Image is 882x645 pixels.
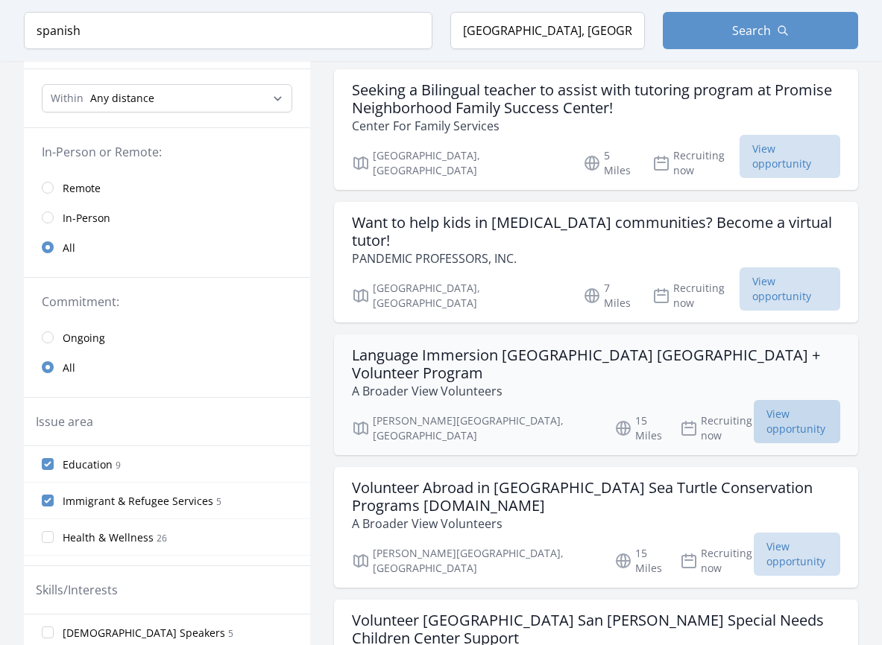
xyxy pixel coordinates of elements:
input: [DEMOGRAPHIC_DATA] Speakers 5 [42,626,54,638]
span: 26 [157,532,167,544]
legend: Issue area [36,413,93,430]
p: Recruiting now [652,281,740,311]
p: [PERSON_NAME][GEOGRAPHIC_DATA], [GEOGRAPHIC_DATA] [352,413,596,443]
p: [GEOGRAPHIC_DATA], [GEOGRAPHIC_DATA] [352,148,565,178]
legend: In-Person or Remote: [42,143,292,161]
span: View opportunity [740,135,840,178]
span: View opportunity [754,533,840,576]
h3: Volunteer Abroad in [GEOGRAPHIC_DATA] Sea Turtle Conservation Programs [DOMAIN_NAME] [352,479,840,515]
a: In-Person [24,203,310,232]
p: Center For Family Services [352,117,840,135]
p: Recruiting now [680,413,754,443]
span: All [63,360,75,375]
p: 5 Miles [583,148,634,178]
p: 15 Miles [614,413,662,443]
input: Health & Wellness 26 [42,531,54,543]
a: Seeking a Bilingual teacher to assist with tutoring program at Promise Neighborhood Family Succes... [334,69,858,190]
select: Search Radius [42,84,292,112]
span: 5 [228,627,233,640]
p: A Broader View Volunteers [352,382,840,400]
a: All [24,352,310,382]
span: Search [732,22,771,39]
input: Keyword [24,12,432,49]
span: View opportunity [754,400,840,443]
p: PANDEMIC PROFESSORS, INC. [352,250,840,267]
p: Recruiting now [652,148,740,178]
h3: Language Immersion [GEOGRAPHIC_DATA] [GEOGRAPHIC_DATA] + Volunteer Program [352,346,840,382]
span: Education [63,457,113,472]
span: In-Person [63,211,110,226]
span: Health & Wellness [63,530,154,545]
h3: Seeking a Bilingual teacher to assist with tutoring program at Promise Neighborhood Family Succes... [352,81,840,117]
span: 5 [216,495,221,508]
p: 7 Miles [583,281,634,311]
p: 15 Miles [614,546,662,576]
span: All [63,241,75,255]
input: Education 9 [42,458,54,470]
span: Remote [63,181,101,196]
a: Volunteer Abroad in [GEOGRAPHIC_DATA] Sea Turtle Conservation Programs [DOMAIN_NAME] A Broader Vi... [334,467,858,588]
a: Ongoing [24,322,310,352]
button: Search [663,12,858,49]
legend: Skills/Interests [36,581,118,599]
input: Location [450,12,646,49]
span: Ongoing [63,331,105,346]
span: Immigrant & Refugee Services [63,494,213,509]
span: [DEMOGRAPHIC_DATA] Speakers [63,626,225,641]
input: Immigrant & Refugee Services 5 [42,495,54,506]
a: All [24,232,310,262]
span: View opportunity [740,267,840,311]
a: Remote [24,173,310,203]
p: [PERSON_NAME][GEOGRAPHIC_DATA], [GEOGRAPHIC_DATA] [352,546,596,576]
span: 9 [116,459,121,471]
p: [GEOGRAPHIC_DATA], [GEOGRAPHIC_DATA] [352,281,565,311]
p: A Broader View Volunteers [352,515,840,533]
a: Language Immersion [GEOGRAPHIC_DATA] [GEOGRAPHIC_DATA] + Volunteer Program A Broader View Volunte... [334,334,858,455]
p: Recruiting now [680,546,754,576]
h3: Want to help kids in [MEDICAL_DATA] communities? Become a virtual tutor! [352,214,840,250]
a: Want to help kids in [MEDICAL_DATA] communities? Become a virtual tutor! PANDEMIC PROFESSORS, INC... [334,202,858,322]
legend: Commitment: [42,293,292,311]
